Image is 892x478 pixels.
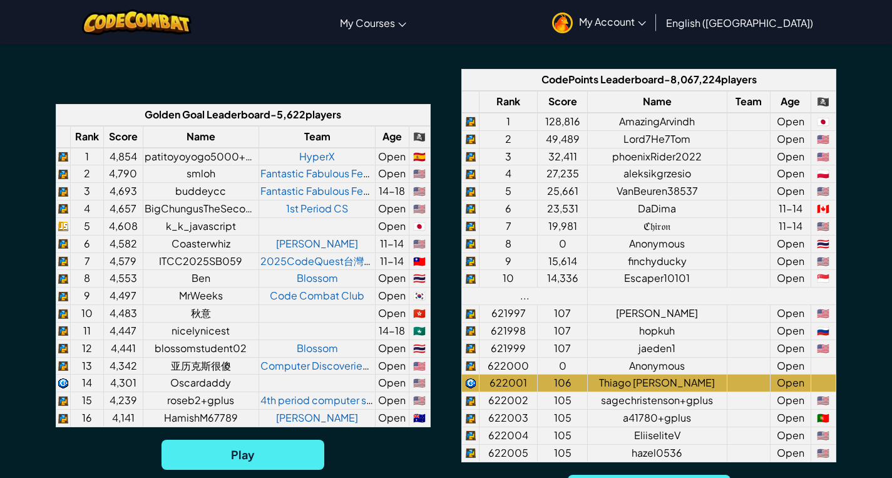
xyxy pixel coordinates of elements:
[143,217,259,235] td: k_k_javascript
[479,148,537,165] td: 3
[376,357,409,375] td: Open
[811,392,836,410] td: United States
[143,183,259,200] td: buddeycc
[70,270,104,288] td: 8
[376,200,409,218] td: Open
[811,252,836,270] td: United States
[409,340,430,357] td: Thailand
[479,357,537,375] td: 622000
[376,340,409,357] td: Open
[56,217,70,235] td: javascript
[143,375,259,392] td: Oscardaddy
[771,410,811,427] td: Open
[771,340,811,357] td: Open
[588,217,727,235] td: ℭ𝔥𝔦𝔯𝔬𝔫
[538,91,588,113] th: Score
[82,9,192,35] img: CodeCombat logo
[538,444,588,462] td: 105
[70,252,104,270] td: 7
[588,235,727,252] td: Anonymous
[376,305,409,323] td: Open
[104,410,143,427] td: 4,141
[104,148,143,165] td: 4,854
[811,340,836,357] td: United States
[771,235,811,252] td: Open
[104,235,143,252] td: 4,582
[376,270,409,288] td: Open
[771,130,811,148] td: Open
[143,340,259,357] td: blossomstudent02
[811,148,836,165] td: United States
[70,165,104,183] td: 2
[277,108,305,121] span: 5,622
[771,113,811,130] td: Open
[143,288,259,305] td: MrWeeks
[538,130,588,148] td: 49,489
[538,340,588,357] td: 107
[552,13,573,33] img: avatar
[462,252,479,270] td: python
[811,165,836,183] td: Poland
[660,6,819,39] a: English ([GEOGRAPHIC_DATA])
[588,183,727,200] td: VanBeuren38537
[409,183,430,200] td: United States
[538,252,588,270] td: 15,614
[409,252,430,270] td: Taiwan
[104,375,143,392] td: 4,301
[409,392,430,410] td: United States
[143,410,259,427] td: HamishM67789
[56,357,70,375] td: python
[297,271,338,284] a: Blossom
[771,444,811,462] td: Open
[259,126,376,148] th: Team
[462,200,479,218] td: python
[56,270,70,288] td: python
[721,73,757,86] span: players
[811,113,836,130] td: Japan
[299,150,335,163] a: HyperX
[409,148,430,165] td: Spain
[161,440,324,470] a: Play
[479,113,537,130] td: 1
[538,375,588,392] td: 106
[409,410,430,427] td: Australia
[70,235,104,252] td: 6
[771,392,811,410] td: Open
[207,108,270,121] span: Leaderboard
[260,359,382,372] a: Computer Discoveries 2B
[70,126,104,148] th: Rank
[70,322,104,340] td: 11
[811,270,836,288] td: Singapore
[70,392,104,410] td: 15
[588,322,727,340] td: hopkuh
[104,183,143,200] td: 4,693
[479,91,537,113] th: Rank
[104,200,143,218] td: 4,657
[588,113,727,130] td: AmazingArvindh
[771,357,811,375] td: Open
[579,15,646,28] span: My Account
[376,322,409,340] td: 14-18
[588,340,727,357] td: jaeden1
[260,167,385,180] a: Fantastic Fabulous Feeple
[670,73,721,86] span: 8,067,224
[409,165,430,183] td: United States
[143,165,259,183] td: smloh
[479,444,537,462] td: 622005
[143,200,259,218] td: BigChungusTheSecond
[409,235,430,252] td: United States
[479,270,537,288] td: 10
[811,322,836,340] td: Russia
[479,235,537,252] td: 8
[409,357,430,375] td: United States
[538,165,588,183] td: 27,235
[56,183,70,200] td: python
[70,217,104,235] td: 5
[462,217,479,235] td: python
[771,200,811,218] td: 11-14
[666,16,813,29] span: English ([GEOGRAPHIC_DATA])
[588,410,727,427] td: a41780+gplus
[143,357,259,375] td: 亚历克斯很傻
[538,357,588,375] td: 0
